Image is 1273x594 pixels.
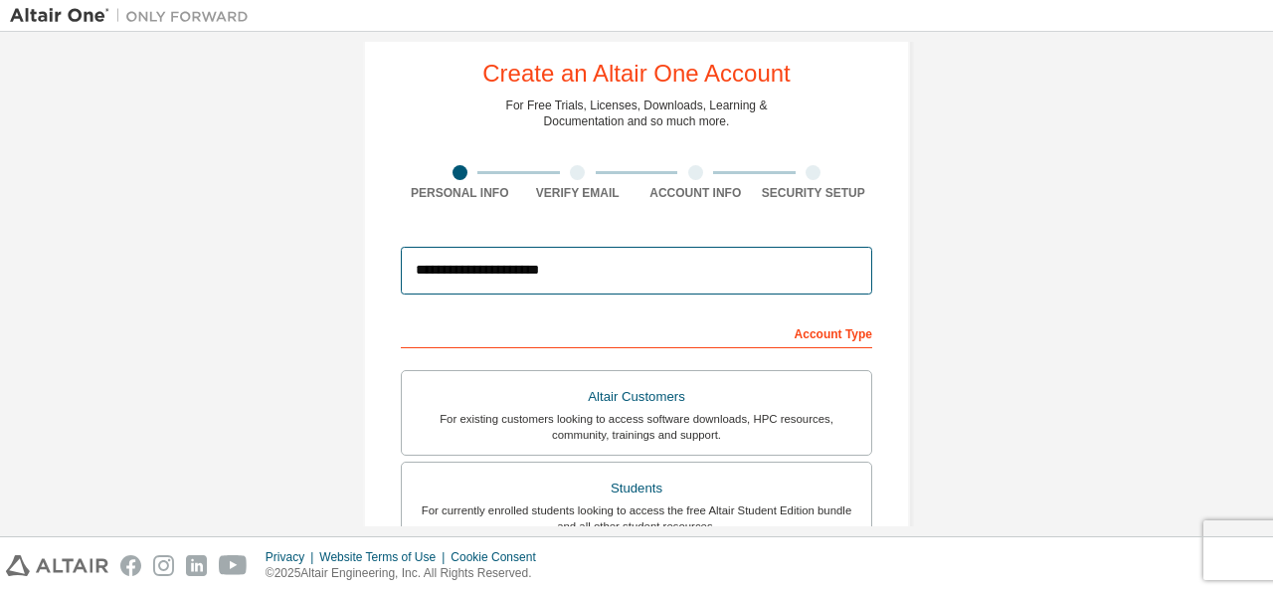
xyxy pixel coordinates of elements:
[519,185,637,201] div: Verify Email
[10,6,259,26] img: Altair One
[414,475,859,502] div: Students
[120,555,141,576] img: facebook.svg
[482,62,791,86] div: Create an Altair One Account
[266,565,548,582] p: © 2025 Altair Engineering, Inc. All Rights Reserved.
[755,185,873,201] div: Security Setup
[414,383,859,411] div: Altair Customers
[414,411,859,443] div: For existing customers looking to access software downloads, HPC resources, community, trainings ...
[266,549,319,565] div: Privacy
[636,185,755,201] div: Account Info
[401,316,872,348] div: Account Type
[414,502,859,534] div: For currently enrolled students looking to access the free Altair Student Edition bundle and all ...
[319,549,451,565] div: Website Terms of Use
[401,185,519,201] div: Personal Info
[219,555,248,576] img: youtube.svg
[186,555,207,576] img: linkedin.svg
[506,98,768,129] div: For Free Trials, Licenses, Downloads, Learning & Documentation and so much more.
[6,555,108,576] img: altair_logo.svg
[153,555,174,576] img: instagram.svg
[451,549,547,565] div: Cookie Consent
